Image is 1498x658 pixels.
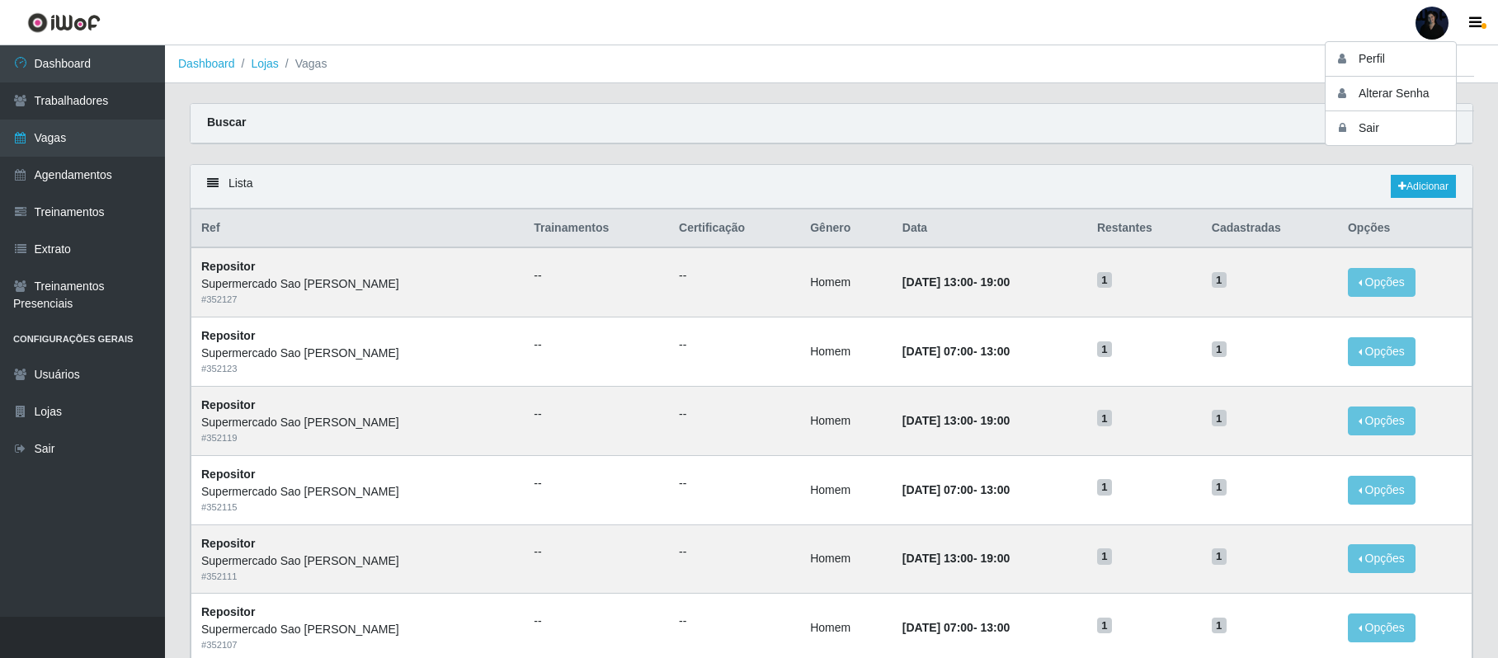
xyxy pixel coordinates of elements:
[1087,209,1202,248] th: Restantes
[800,317,893,387] td: Homem
[201,260,255,273] strong: Repositor
[980,483,1010,496] time: 13:00
[191,165,1472,209] div: Lista
[27,12,101,33] img: CoreUI Logo
[679,406,790,423] ul: --
[902,414,1010,427] strong: -
[534,336,659,354] ul: --
[534,267,659,284] ul: --
[679,475,790,492] ul: --
[201,537,255,550] strong: Repositor
[679,543,790,561] ul: --
[207,115,246,129] strong: Buscar
[1212,618,1227,634] span: 1
[902,345,973,358] time: [DATE] 07:00
[201,570,514,584] div: # 352111
[279,55,327,73] li: Vagas
[980,552,1010,565] time: 19:00
[980,621,1010,634] time: 13:00
[201,638,514,652] div: # 352107
[800,386,893,455] td: Homem
[1348,268,1416,297] button: Opções
[201,552,514,570] div: Supermercado Sao [PERSON_NAME]
[1326,77,1474,111] button: Alterar Senha
[534,406,659,423] ul: --
[201,605,255,618] strong: Repositor
[1348,407,1416,435] button: Opções
[1097,548,1112,565] span: 1
[902,621,973,634] time: [DATE] 07:00
[201,398,255,411] strong: Repositor
[178,57,235,70] a: Dashboard
[902,483,1010,496] strong: -
[1097,341,1112,358] span: 1
[980,345,1010,358] time: 13:00
[800,247,893,317] td: Homem
[534,613,659,630] ul: --
[191,209,525,248] th: Ref
[902,414,973,427] time: [DATE] 13:00
[800,524,893,594] td: Homem
[902,552,973,565] time: [DATE] 13:00
[1097,479,1112,496] span: 1
[201,345,514,362] div: Supermercado Sao [PERSON_NAME]
[1326,42,1474,77] button: Perfil
[1348,613,1416,642] button: Opções
[201,362,514,376] div: # 352123
[165,45,1498,83] nav: breadcrumb
[1391,175,1456,198] a: Adicionar
[201,468,255,481] strong: Repositor
[1348,476,1416,505] button: Opções
[201,414,514,431] div: Supermercado Sao [PERSON_NAME]
[1212,341,1227,358] span: 1
[1212,272,1227,289] span: 1
[201,501,514,515] div: # 352115
[902,483,973,496] time: [DATE] 07:00
[980,275,1010,289] time: 19:00
[1212,548,1227,565] span: 1
[201,293,514,307] div: # 352127
[902,621,1010,634] strong: -
[679,336,790,354] ul: --
[1097,618,1112,634] span: 1
[1338,209,1472,248] th: Opções
[201,483,514,501] div: Supermercado Sao [PERSON_NAME]
[902,275,973,289] time: [DATE] 13:00
[902,275,1010,289] strong: -
[1097,410,1112,426] span: 1
[201,431,514,445] div: # 352119
[902,552,1010,565] strong: -
[679,613,790,630] ul: --
[1202,209,1338,248] th: Cadastradas
[1348,337,1416,366] button: Opções
[534,543,659,561] ul: --
[1097,272,1112,289] span: 1
[524,209,669,248] th: Trainamentos
[800,455,893,524] td: Homem
[1348,544,1416,573] button: Opções
[980,414,1010,427] time: 19:00
[679,267,790,284] ul: --
[201,275,514,293] div: Supermercado Sao [PERSON_NAME]
[1326,111,1474,145] button: Sair
[534,475,659,492] ul: --
[1212,410,1227,426] span: 1
[1212,479,1227,496] span: 1
[251,57,278,70] a: Lojas
[800,209,893,248] th: Gênero
[893,209,1087,248] th: Data
[201,621,514,638] div: Supermercado Sao [PERSON_NAME]
[669,209,800,248] th: Certificação
[201,329,255,342] strong: Repositor
[902,345,1010,358] strong: -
